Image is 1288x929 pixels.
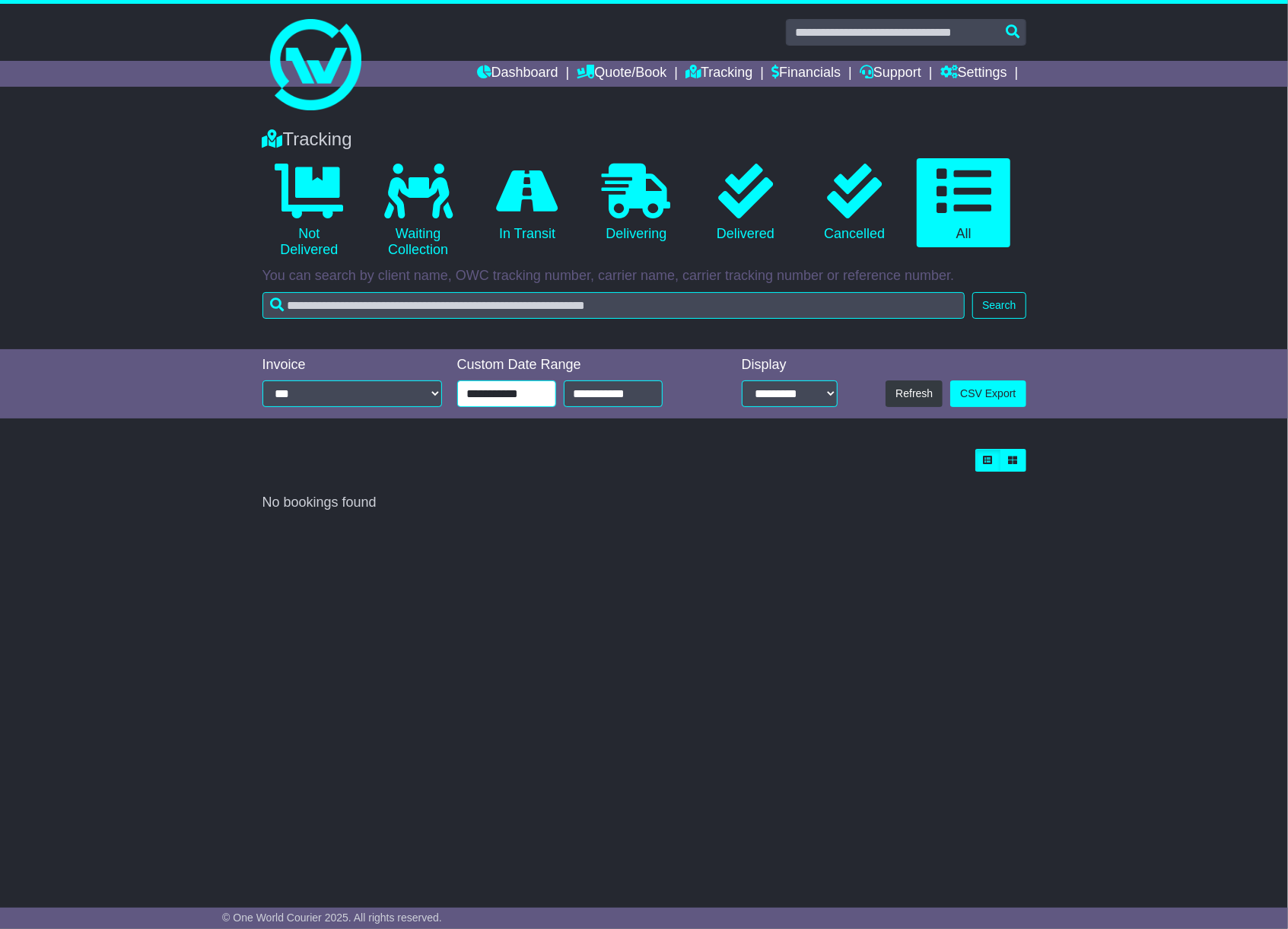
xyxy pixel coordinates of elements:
div: Tracking [255,129,1034,151]
a: Settings [940,61,1007,87]
a: Tracking [685,61,752,87]
a: Quote/Book [577,61,666,87]
a: In Transit [480,158,574,248]
a: CSV Export [950,380,1026,407]
a: Delivered [698,158,792,248]
button: Refresh [886,380,943,407]
a: All [917,158,1010,248]
a: Dashboard [477,61,558,87]
div: Display [742,357,838,374]
a: Financials [771,61,841,87]
div: No bookings found [262,495,1026,511]
a: Waiting Collection [371,158,465,264]
a: Cancelled [808,158,902,248]
div: Invoice [262,357,442,374]
a: Delivering [590,158,683,248]
a: Not Delivered [262,158,356,264]
p: You can search by client name, OWC tracking number, carrier name, carrier tracking number or refe... [262,268,1026,285]
div: Custom Date Range [457,357,701,374]
span: © One World Courier 2025. All rights reserved. [222,912,442,924]
button: Search [972,292,1026,319]
a: Support [860,61,921,87]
